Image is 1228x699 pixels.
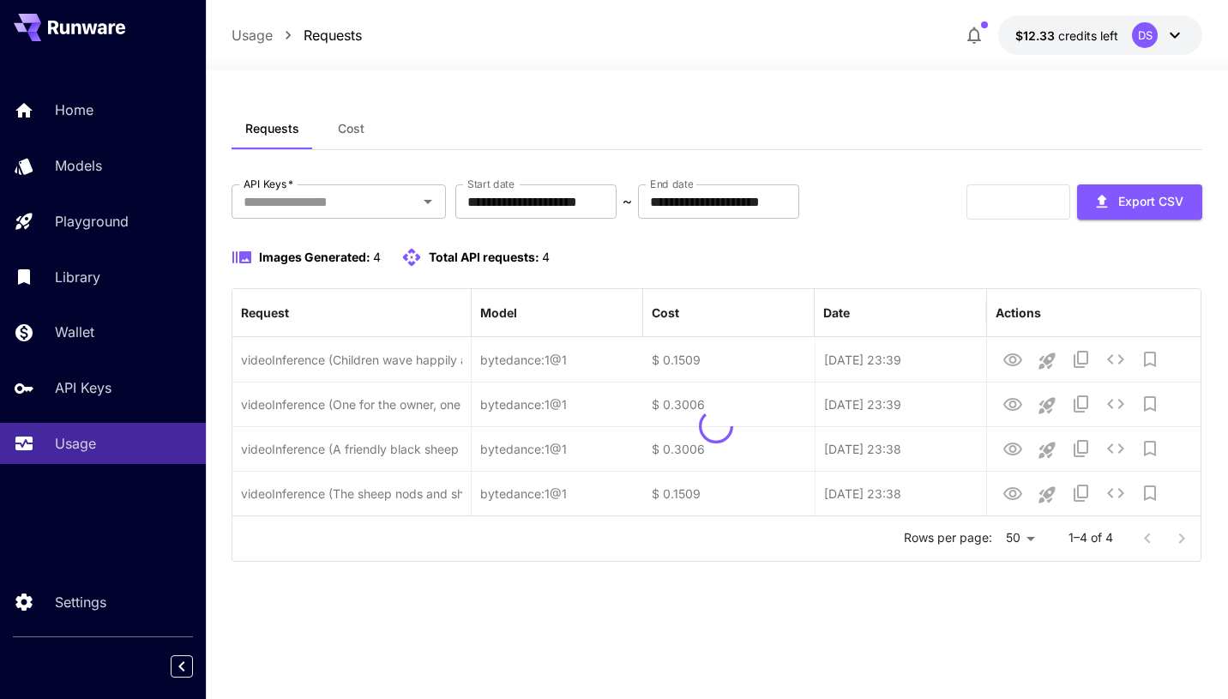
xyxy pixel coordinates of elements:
[245,121,299,136] span: Requests
[904,529,992,546] p: Rows per page:
[623,191,632,212] p: ~
[55,592,106,612] p: Settings
[259,250,370,264] span: Images Generated:
[1077,184,1202,220] button: Export CSV
[304,25,362,45] a: Requests
[1015,27,1118,45] div: $12.33175
[55,267,100,287] p: Library
[55,433,96,454] p: Usage
[55,377,111,398] p: API Keys
[996,305,1041,320] div: Actions
[542,250,550,264] span: 4
[373,250,381,264] span: 4
[55,322,94,342] p: Wallet
[416,190,440,214] button: Open
[244,177,293,191] label: API Keys
[55,211,129,232] p: Playground
[232,25,273,45] a: Usage
[55,155,102,176] p: Models
[429,250,539,264] span: Total API requests:
[998,15,1202,55] button: $12.33175DS
[1015,28,1058,43] span: $12.33
[171,655,193,678] button: Collapse sidebar
[232,25,362,45] nav: breadcrumb
[650,177,693,191] label: End date
[467,177,515,191] label: Start date
[823,305,850,320] div: Date
[999,526,1041,551] div: 50
[184,651,206,682] div: Collapse sidebar
[241,305,289,320] div: Request
[652,305,679,320] div: Cost
[338,121,364,136] span: Cost
[1132,22,1158,48] div: DS
[1068,529,1113,546] p: 1–4 of 4
[1058,28,1118,43] span: credits left
[55,99,93,120] p: Home
[480,305,517,320] div: Model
